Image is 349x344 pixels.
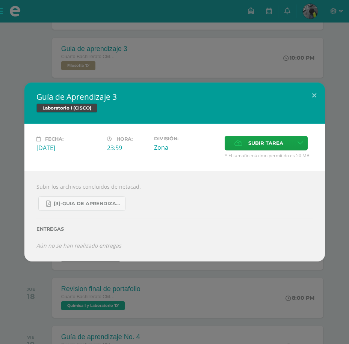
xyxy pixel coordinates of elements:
[154,143,219,152] div: Zona
[154,136,219,141] label: División:
[36,92,313,102] h2: Guía de Aprendizaje 3
[24,171,325,261] div: Subir los archivos concluidos de netacad.
[116,136,133,142] span: Hora:
[54,201,121,207] span: [3]-GUIA DE APRENDIZAJE 3 IV [PERSON_NAME] CISCO UNIDAD 4.pdf
[248,136,283,150] span: Subir tarea
[304,83,325,108] button: Close (Esc)
[36,226,313,232] label: Entregas
[107,144,148,152] div: 23:59
[36,242,121,249] i: Aún no se han realizado entregas
[225,152,313,159] span: * El tamaño máximo permitido es 50 MB
[38,196,125,211] a: [3]-GUIA DE APRENDIZAJE 3 IV [PERSON_NAME] CISCO UNIDAD 4.pdf
[36,104,97,113] span: Laboratorio I (CISCO)
[36,144,101,152] div: [DATE]
[45,136,63,142] span: Fecha:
